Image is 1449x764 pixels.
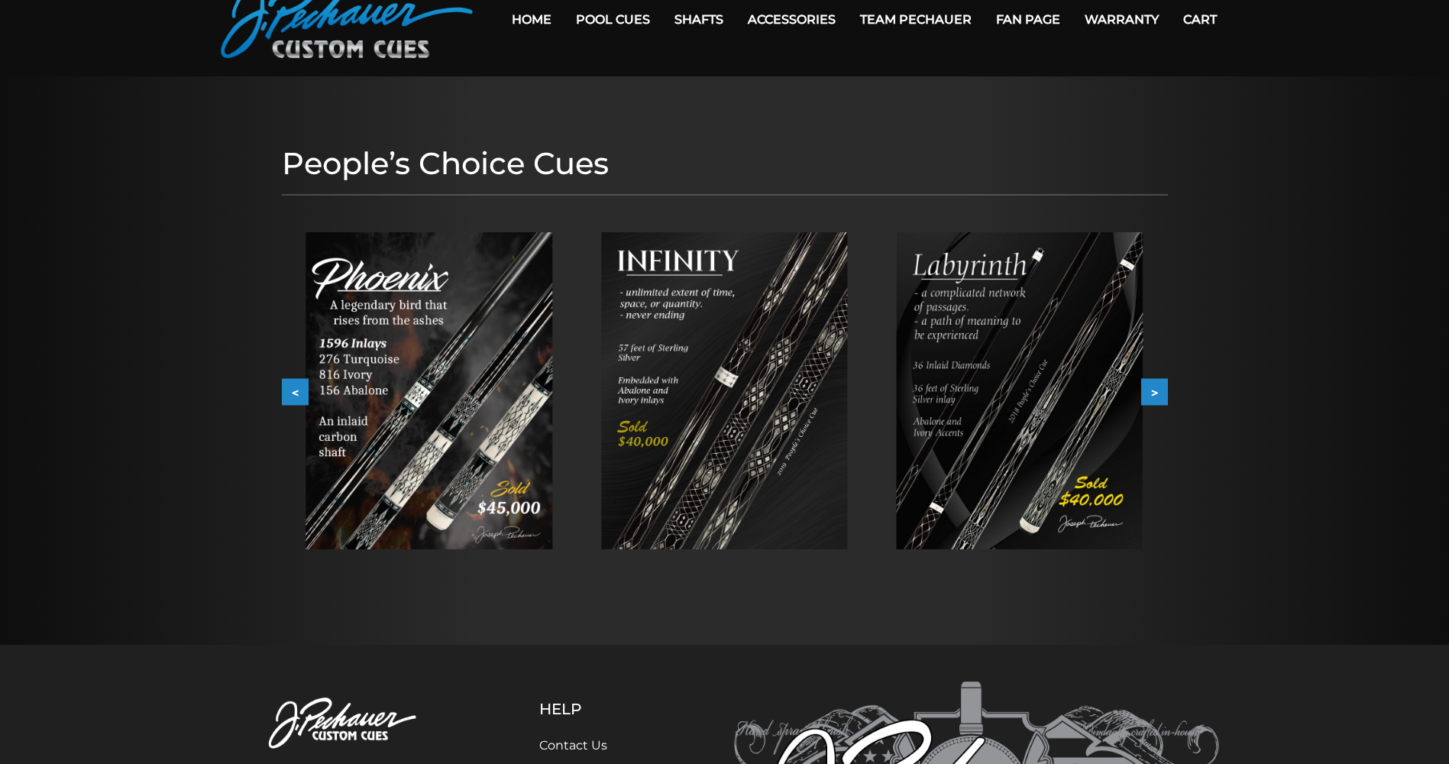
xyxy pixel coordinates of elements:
div: Carousel Navigation [282,379,1168,406]
h5: Help [539,700,658,718]
button: < [282,379,309,406]
a: Contact Us [539,738,607,753]
h1: People’s Choice Cues [282,145,1168,182]
button: > [1141,379,1168,406]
